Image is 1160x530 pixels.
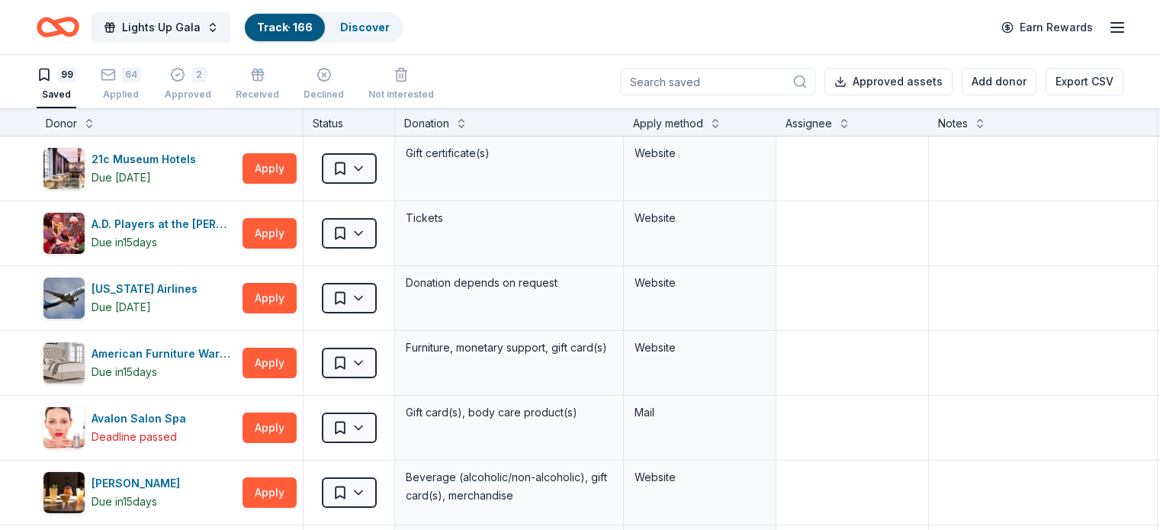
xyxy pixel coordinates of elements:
[43,342,85,384] img: Image for American Furniture Warehouse
[1046,68,1123,95] button: Export CSV
[92,12,231,43] button: Lights Up Gala
[243,12,403,43] button: Track· 166Discover
[236,61,279,108] button: Received
[404,114,449,133] div: Donation
[304,61,344,108] button: Declined
[340,21,390,34] a: Discover
[43,406,236,449] button: Image for Avalon Salon SpaAvalon Salon SpaDeadline passed
[633,114,703,133] div: Apply method
[404,402,614,423] div: Gift card(s), body care product(s)
[992,14,1102,41] a: Earn Rewards
[191,67,207,82] div: 2
[92,298,151,316] div: Due [DATE]
[92,233,157,252] div: Due in 15 days
[37,61,76,108] button: 99Saved
[43,213,85,254] img: Image for A.D. Players at the George Theater
[236,88,279,101] div: Received
[304,108,395,136] div: Status
[243,283,297,313] button: Apply
[962,68,1036,95] button: Add donor
[635,274,765,292] div: Website
[92,410,192,428] div: Avalon Salon Spa
[404,143,614,164] div: Gift certificate(s)
[92,493,157,511] div: Due in 15 days
[165,61,211,108] button: 2Approved
[243,218,297,249] button: Apply
[43,342,236,384] button: Image for American Furniture WarehouseAmerican Furniture WarehouseDue in15days
[165,88,211,101] div: Approved
[243,413,297,443] button: Apply
[304,88,344,101] div: Declined
[92,363,157,381] div: Due in 15 days
[58,67,76,82] div: 99
[635,468,765,487] div: Website
[122,18,201,37] span: Lights Up Gala
[620,68,815,95] input: Search saved
[92,169,151,187] div: Due [DATE]
[368,88,434,101] div: Not interested
[635,209,765,227] div: Website
[92,215,236,233] div: A.D. Players at the [PERSON_NAME][GEOGRAPHIC_DATA]
[938,114,968,133] div: Notes
[635,144,765,162] div: Website
[37,9,79,45] a: Home
[92,150,202,169] div: 21c Museum Hotels
[635,339,765,357] div: Website
[635,403,765,422] div: Mail
[404,272,614,294] div: Donation depends on request
[101,88,140,101] div: Applied
[37,88,76,101] div: Saved
[243,477,297,508] button: Apply
[92,428,177,446] div: Deadline passed
[43,471,236,514] button: Image for Axelrad[PERSON_NAME]Due in15days
[92,474,186,493] div: [PERSON_NAME]
[43,407,85,448] img: Image for Avalon Salon Spa
[46,114,77,133] div: Donor
[43,212,236,255] button: Image for A.D. Players at the George TheaterA.D. Players at the [PERSON_NAME][GEOGRAPHIC_DATA]Due...
[243,153,297,184] button: Apply
[404,337,614,358] div: Furniture, monetary support, gift card(s)
[824,68,953,95] button: Approved assets
[43,148,85,189] img: Image for 21c Museum Hotels
[101,61,140,108] button: 64Applied
[43,278,85,319] img: Image for Alaska Airlines
[122,67,140,82] div: 64
[404,467,614,506] div: Beverage (alcoholic/non-alcoholic), gift card(s), merchandise
[786,114,832,133] div: Assignee
[92,345,236,363] div: American Furniture Warehouse
[43,277,236,320] button: Image for Alaska Airlines[US_STATE] AirlinesDue [DATE]
[257,21,313,34] a: Track· 166
[404,207,614,229] div: Tickets
[43,472,85,513] img: Image for Axelrad
[368,61,434,108] button: Not interested
[92,280,204,298] div: [US_STATE] Airlines
[243,348,297,378] button: Apply
[43,147,236,190] button: Image for 21c Museum Hotels21c Museum HotelsDue [DATE]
